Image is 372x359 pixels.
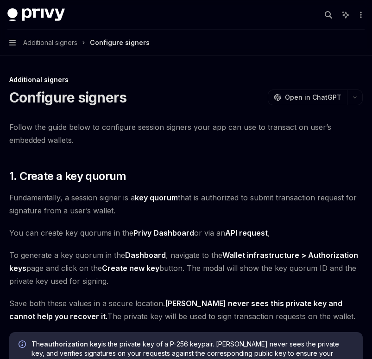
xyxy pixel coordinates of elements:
[19,340,28,350] svg: Info
[9,121,363,147] span: Follow the guide below to configure session signers your app can use to transact on user’s embedd...
[9,75,363,84] div: Additional signers
[44,340,101,348] strong: authorization key
[355,8,365,21] button: More actions
[9,297,363,323] span: Save both these values in a secure location. The private key will be used to sign transaction req...
[268,90,347,105] button: Open in ChatGPT
[90,37,150,48] div: Configure signers
[9,169,126,184] span: 1. Create a key quorum
[9,226,363,239] span: You can create key quorums in the or via an ,
[125,250,166,260] a: Dashboard
[9,249,363,288] span: To generate a key quorum in the , navigate to the page and click on the button. The modal will sh...
[285,93,341,102] span: Open in ChatGPT
[23,37,77,48] span: Additional signers
[9,299,342,321] strong: [PERSON_NAME] never sees this private key and cannot help you recover it.
[9,89,126,106] h1: Configure signers
[225,228,268,238] a: API request
[102,263,159,273] strong: Create new key
[9,191,363,217] span: Fundamentally, a session signer is a that is authorized to submit transaction request for signatu...
[135,193,178,203] a: key quorum
[133,228,194,238] a: Privy Dashboard
[7,8,65,21] img: dark logo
